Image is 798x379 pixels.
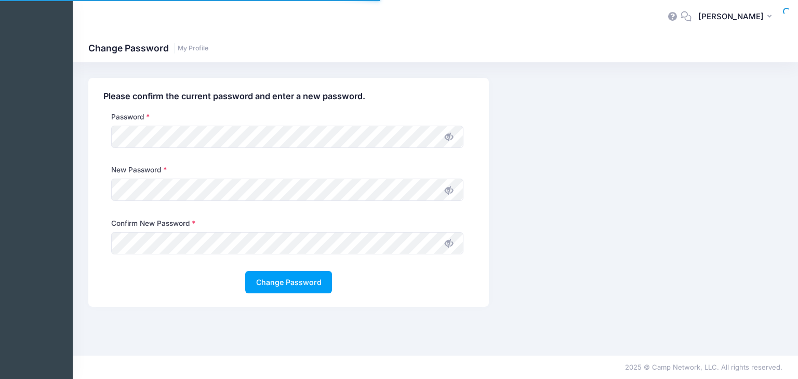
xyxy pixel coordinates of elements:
span: 2025 © Camp Network, LLC. All rights reserved. [625,363,782,371]
span: [PERSON_NAME] [698,11,764,22]
h1: Change Password [88,43,208,53]
a: My Profile [178,45,208,52]
button: [PERSON_NAME] [691,5,782,29]
h4: Please confirm the current password and enter a new password. [103,91,474,102]
label: Password [111,112,150,122]
label: New Password [111,165,167,175]
label: Confirm New Password [111,218,195,228]
button: Change Password [245,271,332,293]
